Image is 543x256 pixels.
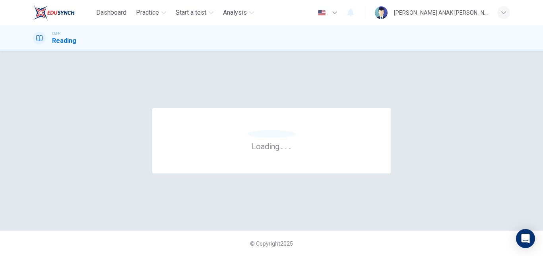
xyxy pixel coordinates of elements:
[133,6,169,20] button: Practice
[394,8,488,17] div: [PERSON_NAME] ANAK [PERSON_NAME]
[289,139,291,152] h6: .
[93,6,130,20] button: Dashboard
[375,6,388,19] img: Profile picture
[52,36,76,46] h1: Reading
[176,8,206,17] span: Start a test
[285,139,287,152] h6: .
[173,6,217,20] button: Start a test
[250,241,293,247] span: © Copyright 2025
[33,5,75,21] img: EduSynch logo
[223,8,247,17] span: Analysis
[516,229,535,248] div: Open Intercom Messenger
[220,6,257,20] button: Analysis
[252,141,291,151] h6: Loading
[281,139,283,152] h6: .
[317,10,327,16] img: en
[52,31,60,36] span: CEFR
[136,8,159,17] span: Practice
[33,5,93,21] a: EduSynch logo
[96,8,126,17] span: Dashboard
